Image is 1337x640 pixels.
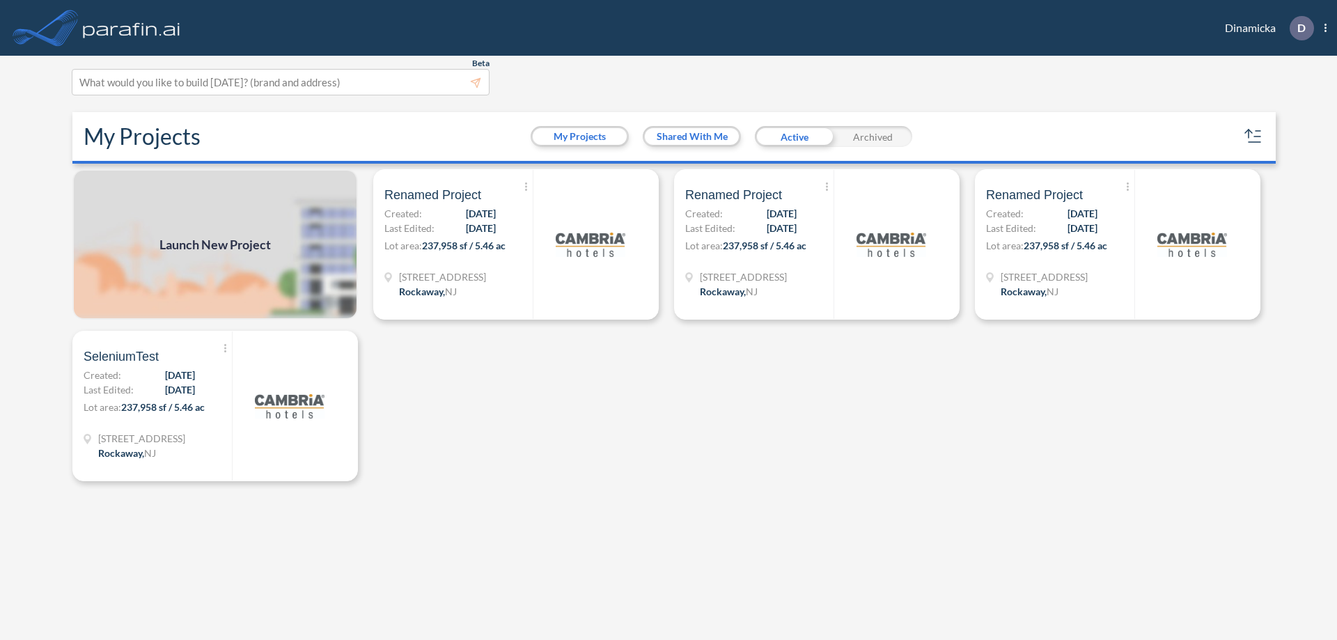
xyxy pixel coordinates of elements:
div: Rockaway, NJ [399,284,457,299]
span: [DATE] [1068,206,1097,221]
span: Lot area: [685,240,723,251]
a: Launch New Project [72,169,358,320]
span: [DATE] [165,382,195,397]
span: Last Edited: [384,221,435,235]
span: [DATE] [767,221,797,235]
span: Created: [685,206,723,221]
span: [DATE] [466,206,496,221]
span: NJ [1047,286,1058,297]
span: [DATE] [767,206,797,221]
span: Rockaway , [98,447,144,459]
span: Rockaway , [700,286,746,297]
span: 237,958 sf / 5.46 ac [723,240,806,251]
span: NJ [746,286,758,297]
span: Rockaway , [1001,286,1047,297]
p: D [1297,22,1306,34]
div: Dinamicka [1204,16,1327,40]
span: Last Edited: [84,382,134,397]
span: Beta [472,58,490,69]
img: logo [1157,210,1227,279]
div: Rockaway, NJ [700,284,758,299]
span: Renamed Project [685,187,782,203]
h2: My Projects [84,123,201,150]
button: Shared With Me [645,128,739,145]
div: Archived [834,126,912,147]
span: Launch New Project [159,235,271,254]
span: Rockaway , [399,286,445,297]
span: Created: [384,206,422,221]
span: SeleniumTest [84,348,159,365]
span: 237,958 sf / 5.46 ac [422,240,506,251]
span: Lot area: [986,240,1024,251]
span: 321 Mt Hope Ave [700,270,787,284]
span: 321 Mt Hope Ave [98,431,185,446]
span: 321 Mt Hope Ave [399,270,486,284]
span: Renamed Project [986,187,1083,203]
span: Lot area: [384,240,422,251]
span: Created: [986,206,1024,221]
span: Created: [84,368,121,382]
img: logo [255,371,325,441]
div: Rockaway, NJ [1001,284,1058,299]
button: My Projects [533,128,627,145]
span: Lot area: [84,401,121,413]
span: [DATE] [466,221,496,235]
span: Last Edited: [685,221,735,235]
div: Rockaway, NJ [98,446,156,460]
button: sort [1242,125,1265,148]
span: 321 Mt Hope Ave [1001,270,1088,284]
span: 237,958 sf / 5.46 ac [121,401,205,413]
span: Last Edited: [986,221,1036,235]
div: Active [755,126,834,147]
img: logo [857,210,926,279]
span: NJ [445,286,457,297]
span: [DATE] [165,368,195,382]
img: logo [556,210,625,279]
img: logo [80,14,183,42]
span: NJ [144,447,156,459]
span: [DATE] [1068,221,1097,235]
img: add [72,169,358,320]
span: Renamed Project [384,187,481,203]
span: 237,958 sf / 5.46 ac [1024,240,1107,251]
